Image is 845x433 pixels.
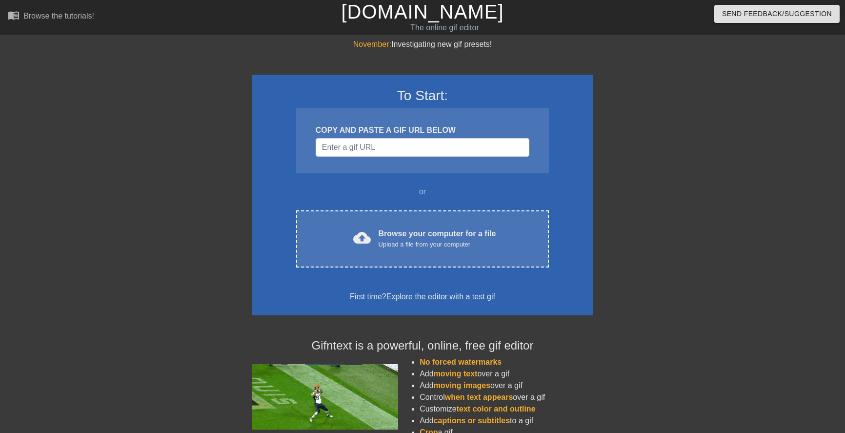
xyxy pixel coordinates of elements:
li: Add to a gif [420,415,593,427]
div: Browse your computer for a file [379,228,496,249]
div: First time? [264,291,581,303]
div: COPY AND PASTE A GIF URL BELOW [316,124,529,136]
div: or [277,186,568,198]
img: football_small.gif [252,364,398,430]
li: Customize [420,403,593,415]
div: Investigating new gif presets! [252,39,593,50]
div: The online gif editor [286,22,603,34]
span: cloud_upload [353,229,371,247]
li: Control over a gif [420,392,593,403]
span: captions or subtitles [434,416,510,425]
input: Username [316,138,529,157]
li: Add over a gif [420,368,593,380]
li: Add over a gif [420,380,593,392]
div: Browse the tutorials! [23,12,94,20]
a: Browse the tutorials! [8,9,94,24]
span: No forced watermarks [420,358,502,366]
span: November: [353,40,391,48]
span: moving images [434,381,490,390]
h4: Gifntext is a powerful, online, free gif editor [252,339,593,353]
span: text color and outline [457,405,536,413]
span: menu_book [8,9,20,21]
div: Upload a file from your computer [379,240,496,249]
span: Send Feedback/Suggestion [722,8,832,20]
a: [DOMAIN_NAME] [341,1,503,22]
h3: To Start: [264,87,581,104]
button: Send Feedback/Suggestion [714,5,840,23]
span: moving text [434,370,478,378]
a: Explore the editor with a test gif [386,292,495,301]
span: when text appears [445,393,513,401]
